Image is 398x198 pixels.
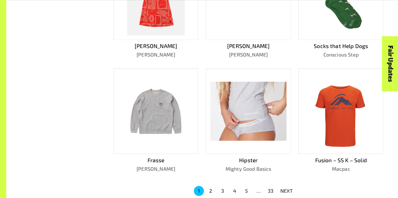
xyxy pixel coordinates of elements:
a: Fusion – SS K – SolidMacpac [298,68,383,173]
p: Socks that Help Dogs [298,42,383,50]
p: Conscious Step [298,51,383,58]
p: [PERSON_NAME] [206,51,291,58]
div: … [254,187,264,195]
p: [PERSON_NAME] [114,42,199,50]
button: Go to page 5 [242,186,252,196]
p: Frasse [114,156,199,164]
p: [PERSON_NAME] [114,51,199,58]
a: Frasse[PERSON_NAME] [114,68,199,173]
p: Fusion – SS K – Solid [298,156,383,164]
p: [PERSON_NAME] [114,165,199,173]
button: page 1 [194,186,204,196]
button: Go to page 4 [230,186,240,196]
button: Go to page 33 [266,186,276,196]
p: NEXT [280,187,293,195]
p: Mighty Good Basics [206,165,291,173]
p: Macpac [298,165,383,173]
a: HipsterMighty Good Basics [206,68,291,173]
nav: pagination navigation [193,185,297,196]
button: Go to page 2 [206,186,216,196]
p: Hipster [206,156,291,164]
button: Go to page 3 [218,186,228,196]
button: NEXT [277,185,297,196]
p: [PERSON_NAME] [206,42,291,50]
